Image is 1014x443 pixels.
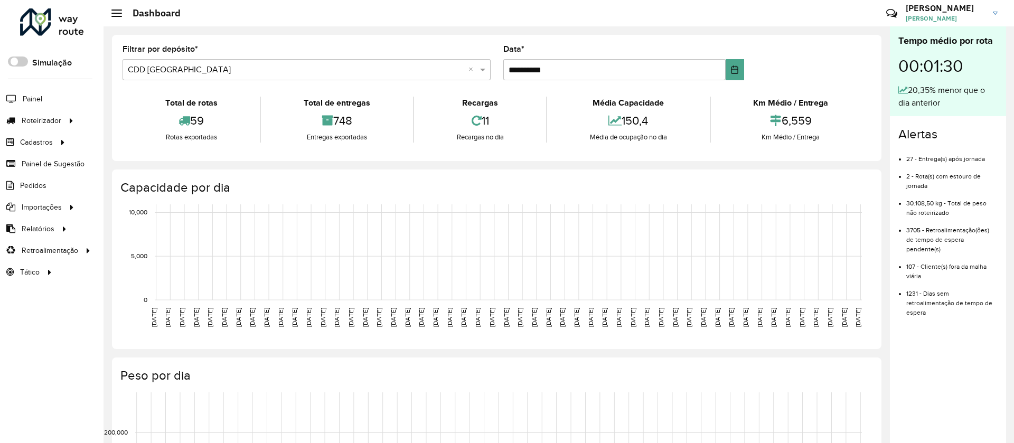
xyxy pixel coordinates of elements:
[630,308,636,327] text: [DATE]
[587,308,594,327] text: [DATE]
[417,109,543,132] div: 11
[23,93,42,105] span: Painel
[898,127,998,142] h4: Alertas
[474,308,481,327] text: [DATE]
[784,308,791,327] text: [DATE]
[22,202,62,213] span: Importações
[726,59,744,80] button: Choose Date
[906,218,998,254] li: 3705 - Retroalimentação(ões) de tempo de espera pendente(s)
[122,7,181,19] h2: Dashboard
[906,14,985,23] span: [PERSON_NAME]
[348,308,354,327] text: [DATE]
[841,308,848,327] text: [DATE]
[120,180,871,195] h4: Capacidade por dia
[193,308,200,327] text: [DATE]
[179,308,185,327] text: [DATE]
[460,308,467,327] text: [DATE]
[906,254,998,281] li: 107 - Cliente(s) fora da malha viária
[417,132,543,143] div: Recargas no dia
[517,308,523,327] text: [DATE]
[123,43,198,55] label: Filtrar por depósito
[713,109,868,132] div: 6,559
[714,308,721,327] text: [DATE]
[906,146,998,164] li: 27 - Entrega(s) após jornada
[417,97,543,109] div: Recargas
[390,308,397,327] text: [DATE]
[700,308,707,327] text: [DATE]
[855,308,861,327] text: [DATE]
[545,308,552,327] text: [DATE]
[32,56,72,69] label: Simulação
[125,109,257,132] div: 59
[713,132,868,143] div: Km Médio / Entrega
[686,308,692,327] text: [DATE]
[880,2,903,25] a: Contato Rápido
[20,137,53,148] span: Cadastros
[164,308,171,327] text: [DATE]
[432,308,439,327] text: [DATE]
[264,97,410,109] div: Total de entregas
[144,296,147,303] text: 0
[446,308,453,327] text: [DATE]
[404,308,411,327] text: [DATE]
[559,308,566,327] text: [DATE]
[503,308,510,327] text: [DATE]
[906,3,985,13] h3: [PERSON_NAME]
[22,158,84,169] span: Painel de Sugestão
[263,308,270,327] text: [DATE]
[643,308,650,327] text: [DATE]
[221,308,228,327] text: [DATE]
[125,97,257,109] div: Total de rotas
[333,308,340,327] text: [DATE]
[125,132,257,143] div: Rotas exportadas
[20,267,40,278] span: Tático
[375,308,382,327] text: [DATE]
[503,43,524,55] label: Data
[22,223,54,234] span: Relatórios
[799,308,805,327] text: [DATE]
[672,308,679,327] text: [DATE]
[264,109,410,132] div: 748
[531,308,538,327] text: [DATE]
[550,132,707,143] div: Média de ocupação no dia
[573,308,580,327] text: [DATE]
[277,308,284,327] text: [DATE]
[264,132,410,143] div: Entregas exportadas
[550,109,707,132] div: 150,4
[756,308,763,327] text: [DATE]
[906,191,998,218] li: 30.108,50 kg - Total de peso não roteirizado
[206,308,213,327] text: [DATE]
[728,308,735,327] text: [DATE]
[320,308,326,327] text: [DATE]
[418,308,425,327] text: [DATE]
[468,63,477,76] span: Clear all
[898,48,998,84] div: 00:01:30
[22,245,78,256] span: Retroalimentação
[151,308,157,327] text: [DATE]
[22,115,61,126] span: Roteirizador
[906,281,998,317] li: 1231 - Dias sem retroalimentação de tempo de espera
[291,308,298,327] text: [DATE]
[906,164,998,191] li: 2 - Rota(s) com estouro de jornada
[615,308,622,327] text: [DATE]
[20,180,46,191] span: Pedidos
[305,308,312,327] text: [DATE]
[249,308,256,327] text: [DATE]
[812,308,819,327] text: [DATE]
[131,252,147,259] text: 5,000
[129,209,147,216] text: 10,000
[601,308,608,327] text: [DATE]
[898,34,998,48] div: Tempo médio por rota
[658,308,664,327] text: [DATE]
[104,429,128,436] text: 200,000
[742,308,749,327] text: [DATE]
[235,308,242,327] text: [DATE]
[713,97,868,109] div: Km Médio / Entrega
[489,308,495,327] text: [DATE]
[827,308,833,327] text: [DATE]
[362,308,369,327] text: [DATE]
[120,368,871,383] h4: Peso por dia
[898,84,998,109] div: 20,35% menor que o dia anterior
[550,97,707,109] div: Média Capacidade
[770,308,777,327] text: [DATE]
